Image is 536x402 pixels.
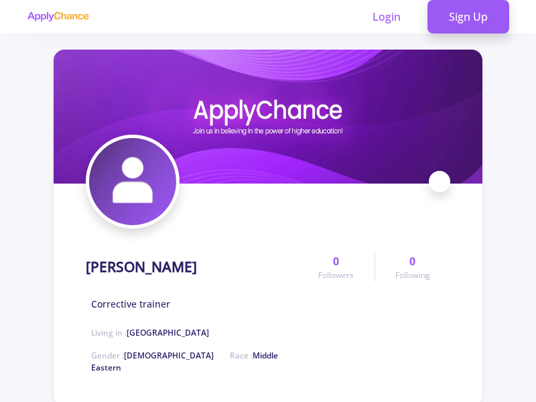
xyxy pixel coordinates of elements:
span: 0 [333,253,339,269]
span: Race : [91,350,278,373]
a: 0Followers [298,253,374,281]
span: Following [395,269,430,281]
span: 0 [409,253,415,269]
h1: [PERSON_NAME] [86,259,197,275]
span: Gender : [91,350,214,361]
span: Followers [318,269,354,281]
span: Corrective trainer [91,297,170,311]
img: applychance logo text only [27,11,89,22]
span: [GEOGRAPHIC_DATA] [127,327,209,338]
span: Middle Eastern [91,350,278,373]
img: Reza Mohammadabadiavatar [89,138,176,225]
a: 0Following [375,253,450,281]
span: Living in : [91,327,209,338]
img: Reza Mohammadabadicover image [54,50,482,184]
span: [DEMOGRAPHIC_DATA] [124,350,214,361]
